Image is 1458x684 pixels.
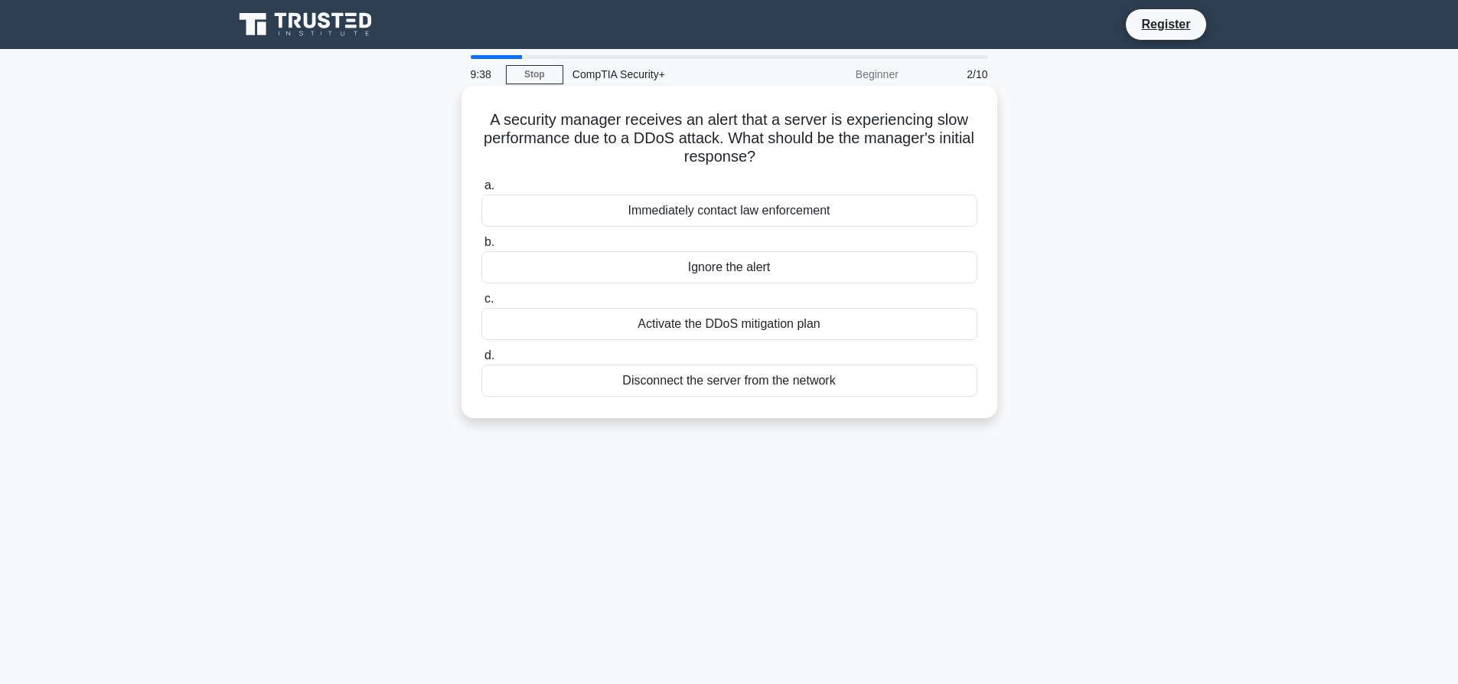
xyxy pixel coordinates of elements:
[1132,15,1199,34] a: Register
[484,178,494,191] span: a.
[484,292,494,305] span: c.
[774,59,908,90] div: Beginner
[506,65,563,84] a: Stop
[481,365,977,397] div: Disconnect the server from the network
[484,349,494,362] span: d.
[484,235,494,248] span: b.
[908,59,997,90] div: 2/10
[481,251,977,283] div: Ignore the alert
[563,59,774,90] div: CompTIA Security+
[481,195,977,227] div: Immediately contact law enforcement
[480,110,979,167] h5: A security manager receives an alert that a server is experiencing slow performance due to a DDoS...
[481,308,977,340] div: Activate the DDoS mitigation plan
[462,59,506,90] div: 9:38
